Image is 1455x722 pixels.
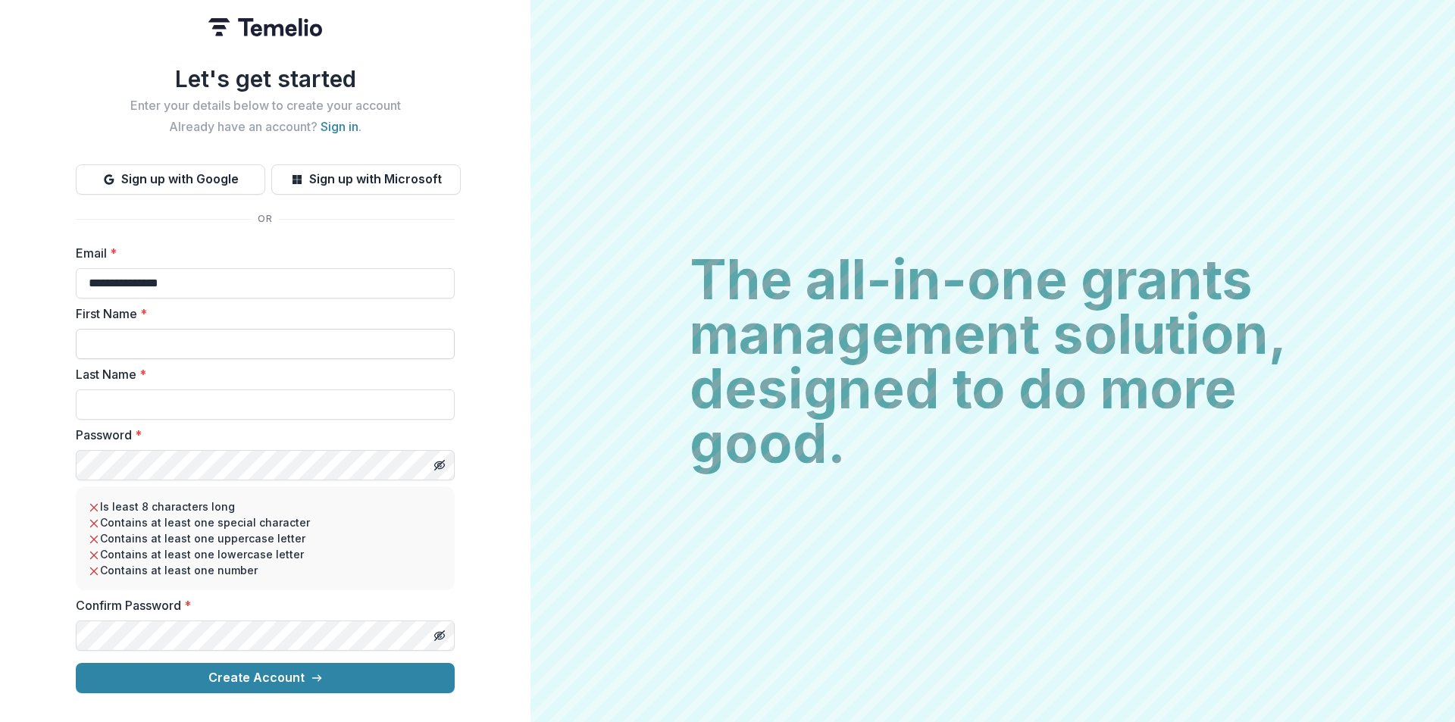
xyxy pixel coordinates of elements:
[76,365,446,383] label: Last Name
[427,624,452,648] button: Toggle password visibility
[76,98,455,113] h2: Enter your details below to create your account
[76,305,446,323] label: First Name
[271,164,461,195] button: Sign up with Microsoft
[208,18,322,36] img: Temelio
[88,562,443,578] li: Contains at least one number
[427,453,452,477] button: Toggle password visibility
[76,164,265,195] button: Sign up with Google
[321,119,358,134] a: Sign in
[76,244,446,262] label: Email
[88,514,443,530] li: Contains at least one special character
[76,120,455,134] h2: Already have an account? .
[76,426,446,444] label: Password
[76,663,455,693] button: Create Account
[76,65,455,92] h1: Let's get started
[76,596,446,614] label: Confirm Password
[88,546,443,562] li: Contains at least one lowercase letter
[88,499,443,514] li: Is least 8 characters long
[88,530,443,546] li: Contains at least one uppercase letter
